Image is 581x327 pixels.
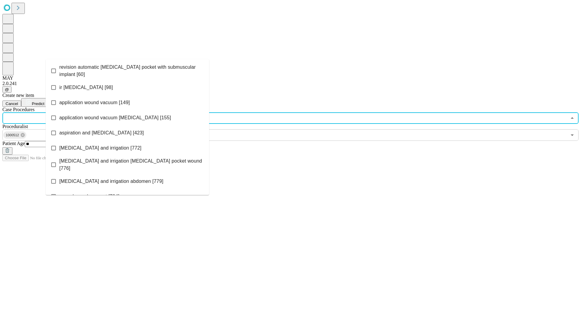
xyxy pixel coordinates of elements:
[568,131,576,139] button: Open
[568,114,576,122] button: Close
[59,178,163,185] span: [MEDICAL_DATA] and irrigation abdomen [779]
[59,64,204,78] span: revision automatic [MEDICAL_DATA] pocket with submuscular implant [60]
[59,144,141,152] span: [MEDICAL_DATA] and irrigation [772]
[59,84,113,91] span: ir [MEDICAL_DATA] [98]
[5,87,9,92] span: @
[2,107,34,112] span: Scheduled Procedure
[2,86,11,93] button: @
[21,98,49,107] button: Predict
[5,101,18,106] span: Cancel
[2,141,25,146] span: Patient Age
[59,129,144,137] span: aspiration and [MEDICAL_DATA] [423]
[59,193,120,200] span: wound vac placement [784]
[59,114,171,121] span: application wound vacuum [MEDICAL_DATA] [155]
[2,81,579,86] div: 2.0.241
[2,101,21,107] button: Cancel
[59,99,130,106] span: application wound vacuum [149]
[3,132,21,139] span: 1000512
[32,101,44,106] span: Predict
[59,157,204,172] span: [MEDICAL_DATA] and irrigation [MEDICAL_DATA] pocket wound [776]
[2,75,579,81] div: MAY
[3,131,26,139] div: 1000512
[2,93,34,98] span: Create new item
[2,124,28,129] span: Proceduralist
